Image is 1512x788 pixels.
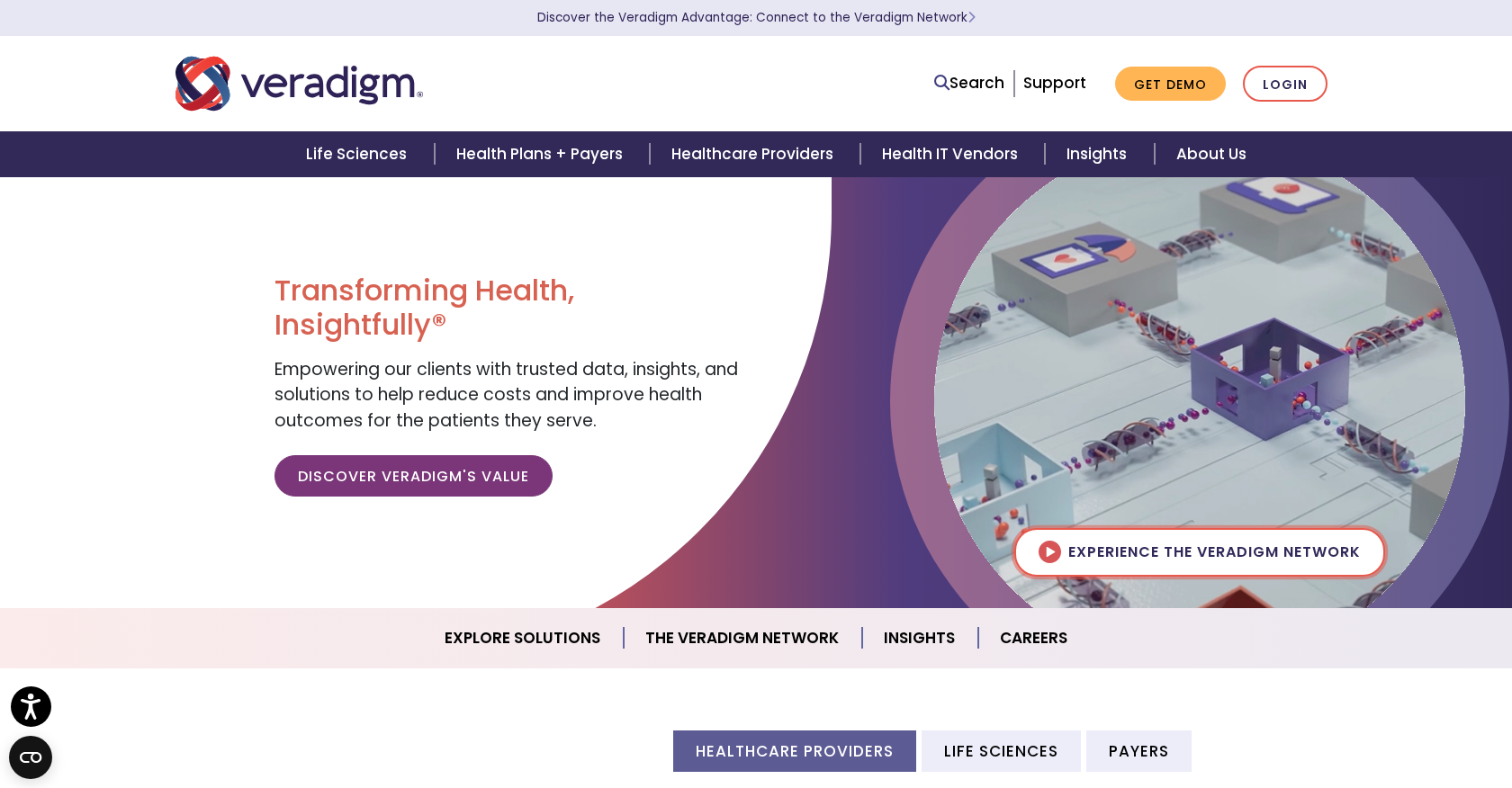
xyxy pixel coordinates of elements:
[1023,72,1086,94] a: Support
[673,730,916,771] li: Healthcare Providers
[978,615,1089,661] a: Careers
[650,131,860,177] a: Healthcare Providers
[274,273,742,343] h1: Transforming Health, Insightfully®
[860,131,1045,177] a: Health IT Vendors
[624,615,862,661] a: The Veradigm Network
[1243,66,1327,103] a: Login
[423,615,624,661] a: Explore Solutions
[967,9,976,26] span: Learn More
[1115,67,1226,102] a: Get Demo
[537,9,976,26] a: Discover the Veradigm Advantage: Connect to the Veradigm NetworkLearn More
[274,455,553,497] a: Discover Veradigm's Value
[435,131,650,177] a: Health Plans + Payers
[1045,131,1154,177] a: Insights
[862,615,978,661] a: Insights
[175,54,423,113] img: Veradigm logo
[1166,676,1490,766] iframe: Drift Chat Widget
[284,131,434,177] a: Life Sciences
[1086,730,1192,771] li: Payers
[934,71,1004,95] a: Search
[9,736,52,779] button: Open CMP widget
[922,730,1081,771] li: Life Sciences
[274,357,738,433] span: Empowering our clients with trusted data, insights, and solutions to help reduce costs and improv...
[1155,131,1268,177] a: About Us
